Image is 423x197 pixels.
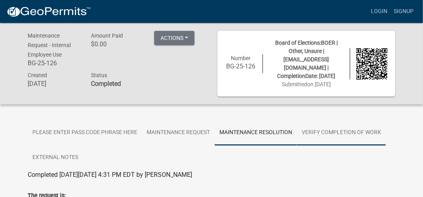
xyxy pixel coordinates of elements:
[231,55,251,61] span: Number
[215,120,297,146] a: Maintenance Resolution
[297,120,386,146] a: Verify Completion of work
[28,120,142,146] a: Please Enter Pass Code Phrase Here
[28,32,71,58] span: Maintenance Request - Internal Employee Use
[91,40,142,48] h6: $0.00
[28,72,47,78] span: Created
[28,59,79,67] h6: BG-25-126
[154,31,195,45] button: Actions
[91,72,107,78] span: Status
[282,81,331,87] span: Submitted on [DATE]
[28,80,79,87] h6: [DATE]
[391,4,417,19] a: Signup
[275,40,338,79] span: Board of Elections:BOER | Other, Unsure | [EMAIL_ADDRESS][DOMAIN_NAME] | CompletionDate: [DATE]
[91,32,123,39] span: Amount Paid
[142,120,215,146] a: Maintenance Request
[91,80,121,87] strong: Completed
[28,145,83,170] a: External Notes
[225,63,257,70] h6: BG-25-126
[28,171,192,178] span: Completed [DATE][DATE] 4:31 PM EDT by [PERSON_NAME]
[368,4,391,19] a: Login
[356,48,387,80] img: QR code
